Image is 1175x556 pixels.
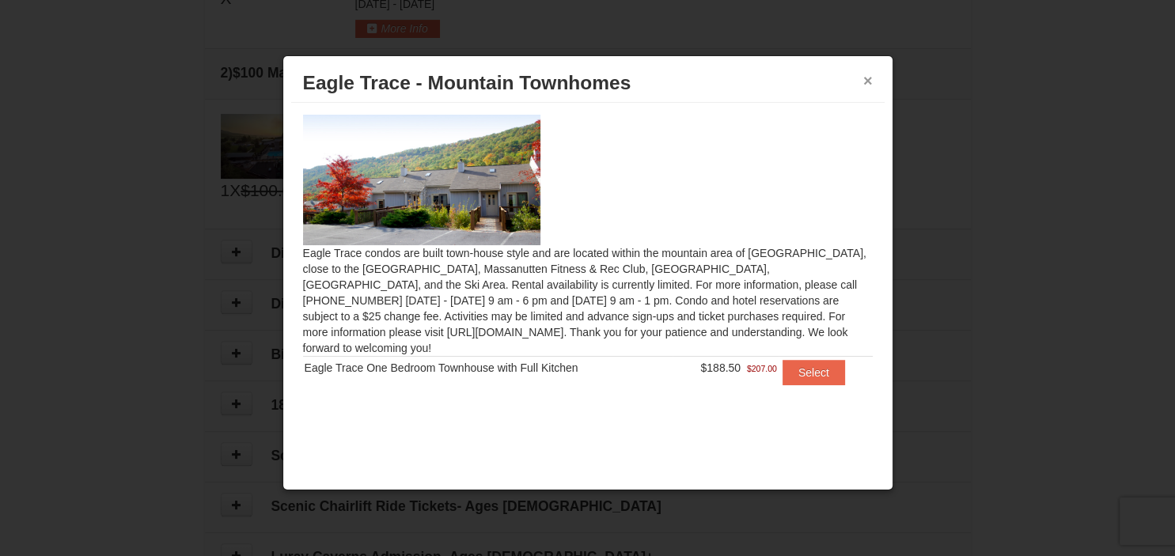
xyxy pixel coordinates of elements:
[291,103,885,416] div: Eagle Trace condos are built town-house style and are located within the mountain area of [GEOGRA...
[303,72,631,93] span: Eagle Trace - Mountain Townhomes
[783,360,845,385] button: Select
[700,361,741,374] span: $188.50
[305,360,671,376] div: Eagle Trace One Bedroom Townhouse with Full Kitchen
[747,361,777,376] span: $207.00
[863,73,873,89] button: ×
[303,115,540,244] img: 19218983-1-9b289e55.jpg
